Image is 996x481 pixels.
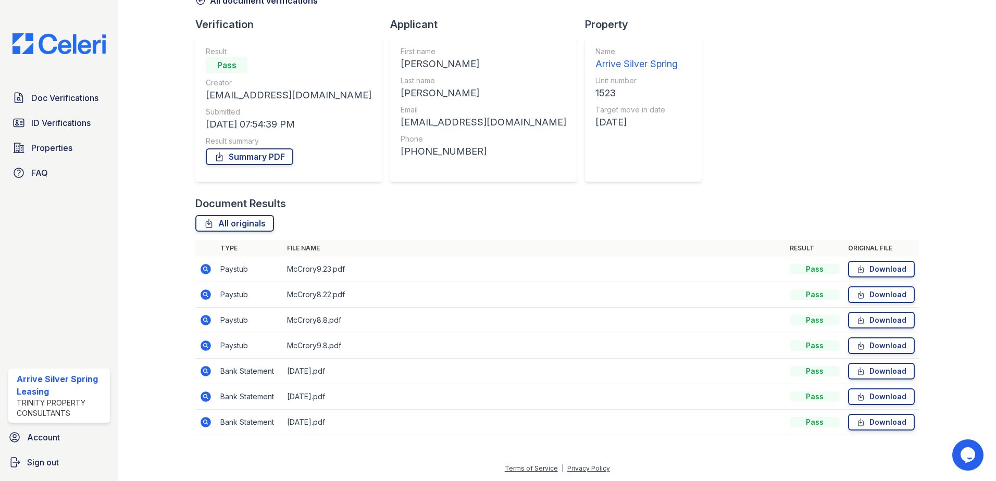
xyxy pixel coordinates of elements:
a: Name Arrive Silver Spring [595,46,678,71]
td: [DATE].pdf [283,410,786,435]
th: Type [216,240,283,257]
td: Paystub [216,333,283,359]
div: Document Results [195,196,286,211]
a: Privacy Policy [567,464,610,472]
td: Bank Statement [216,359,283,384]
div: Pass [790,391,840,402]
div: First name [401,46,566,57]
div: Verification [195,17,390,32]
div: Last name [401,75,566,86]
img: CE_Logo_Blue-a8612792a0a2168367f1c8372b55b34899dd931a85d93a1a3d3e32e68fde9ad4.png [4,33,114,54]
td: Paystub [216,257,283,282]
a: Sign out [4,452,114,473]
div: [PERSON_NAME] [401,86,566,100]
div: [PHONE_NUMBER] [401,144,566,159]
th: Result [786,240,844,257]
a: Download [848,312,915,328]
a: Summary PDF [206,148,293,165]
div: Applicant [390,17,585,32]
a: Account [4,427,114,448]
div: Pass [790,264,840,274]
div: Arrive Silver Spring [595,57,678,71]
a: Download [848,261,915,277]
a: Download [848,286,915,303]
div: Arrive Silver Spring Leasing [17,373,106,398]
a: FAQ [8,162,110,183]
td: [DATE].pdf [283,359,786,384]
span: Sign out [27,456,59,469]
div: Unit number [595,75,678,86]
a: All originals [195,215,274,232]
td: Bank Statement [216,410,283,435]
td: Paystub [216,282,283,308]
div: [DATE] 07:54:39 PM [206,117,371,132]
div: | [562,464,564,472]
div: Phone [401,134,566,144]
span: FAQ [31,167,48,179]
div: 1523 [595,86,678,100]
div: Pass [206,57,247,73]
div: Name [595,46,678,57]
td: McCrory9.8.pdf [283,333,786,359]
div: Property [585,17,710,32]
a: ID Verifications [8,112,110,133]
div: Submitted [206,107,371,117]
td: Paystub [216,308,283,333]
div: Pass [790,366,840,376]
th: File name [283,240,786,257]
span: Properties [31,142,72,154]
span: Account [27,431,60,444]
iframe: chat widget [952,439,986,471]
a: Doc Verifications [8,87,110,108]
td: McCrory8.8.pdf [283,308,786,333]
div: Result [206,46,371,57]
td: Bank Statement [216,384,283,410]
td: McCrory9.23.pdf [283,257,786,282]
a: Terms of Service [505,464,558,472]
div: Pass [790,315,840,325]
span: ID Verifications [31,117,91,129]
div: Pass [790,340,840,351]
a: Properties [8,137,110,158]
div: Creator [206,78,371,88]
div: Pass [790,289,840,300]
div: [DATE] [595,115,678,130]
a: Download [848,414,915,431]
a: Download [848,363,915,379]
div: [EMAIL_ADDRESS][DOMAIN_NAME] [206,88,371,103]
span: Doc Verifications [31,92,98,104]
div: [EMAIL_ADDRESS][DOMAIN_NAME] [401,115,566,130]
td: [DATE].pdf [283,384,786,410]
td: McCrory8.22.pdf [283,282,786,308]
div: Result summary [206,136,371,146]
div: [PERSON_NAME] [401,57,566,71]
a: Download [848,337,915,354]
div: Pass [790,417,840,427]
th: Original file [844,240,919,257]
div: Target move in date [595,105,678,115]
div: Email [401,105,566,115]
a: Download [848,388,915,405]
div: Trinity Property Consultants [17,398,106,419]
